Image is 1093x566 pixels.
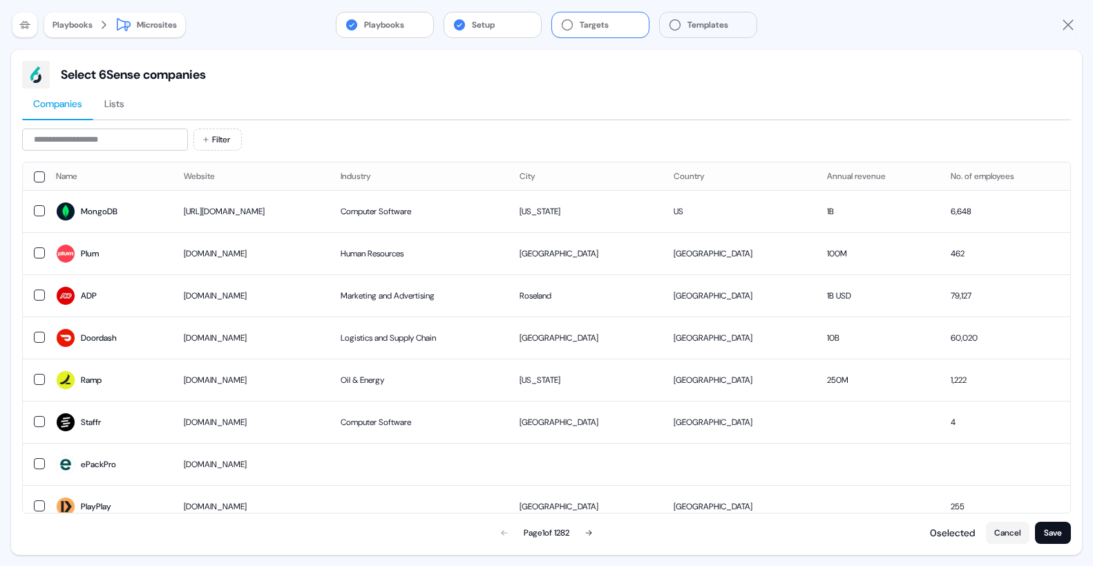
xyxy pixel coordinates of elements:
td: Oil & Energy [330,359,509,401]
td: [GEOGRAPHIC_DATA] [663,274,817,317]
div: Microsites [137,18,177,32]
p: 0 selected [924,526,975,540]
td: [GEOGRAPHIC_DATA] [663,317,817,359]
button: Playbooks [336,12,433,37]
td: 1B [816,190,939,232]
td: 1B USD [816,274,939,317]
td: 250M [816,359,939,401]
div: ADP [81,289,97,303]
td: [DOMAIN_NAME] [173,274,330,317]
td: [GEOGRAPHIC_DATA] [509,317,663,359]
td: Human Resources [330,232,509,274]
td: [DOMAIN_NAME] [173,485,330,527]
td: [US_STATE] [509,359,663,401]
th: City [509,162,663,190]
td: [GEOGRAPHIC_DATA] [663,485,817,527]
td: 60,020 [940,317,1070,359]
td: Logistics and Supply Chain [330,317,509,359]
div: Ramp [81,373,102,387]
td: [GEOGRAPHIC_DATA] [509,232,663,274]
div: Doordash [81,331,117,345]
td: US [663,190,817,232]
div: Staffr [81,415,101,429]
button: Filter [193,129,242,151]
th: Country [663,162,817,190]
td: 79,127 [940,274,1070,317]
span: Companies [33,97,82,111]
td: Marketing and Advertising [330,274,509,317]
div: ePackPro [81,457,116,471]
td: [DOMAIN_NAME] [173,359,330,401]
td: 462 [940,232,1070,274]
td: 100M [816,232,939,274]
td: [GEOGRAPHIC_DATA] [663,359,817,401]
td: 4 [940,401,1070,443]
button: Setup [444,12,541,37]
td: [GEOGRAPHIC_DATA] [663,232,817,274]
button: Playbooks [53,18,93,32]
td: [URL][DOMAIN_NAME] [173,190,330,232]
div: Plum [81,247,99,261]
td: Roseland [509,274,663,317]
button: Save [1035,522,1071,544]
th: Name [45,162,173,190]
td: Computer Software [330,190,509,232]
td: [GEOGRAPHIC_DATA] [509,485,663,527]
td: [DOMAIN_NAME] [173,401,330,443]
button: Cancel [986,522,1029,544]
div: PlayPlay [81,500,111,513]
td: [GEOGRAPHIC_DATA] [663,401,817,443]
th: Annual revenue [816,162,939,190]
th: Website [173,162,330,190]
td: [DOMAIN_NAME] [173,443,330,485]
div: MongoDB [81,205,117,218]
td: [US_STATE] [509,190,663,232]
th: Industry [330,162,509,190]
td: [DOMAIN_NAME] [173,317,330,359]
td: 255 [940,485,1070,527]
td: Computer Software [330,401,509,443]
button: Templates [660,12,757,37]
button: Targets [552,12,649,37]
th: No. of employees [940,162,1070,190]
div: Page 1 of 1282 [524,526,569,540]
button: Close [1060,17,1076,33]
td: 1,222 [940,359,1070,401]
td: [GEOGRAPHIC_DATA] [509,401,663,443]
td: 6,648 [940,190,1070,232]
span: Lists [104,97,124,111]
td: [DOMAIN_NAME] [173,232,330,274]
div: Select 6Sense companies [61,66,206,83]
td: 10B [816,317,939,359]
